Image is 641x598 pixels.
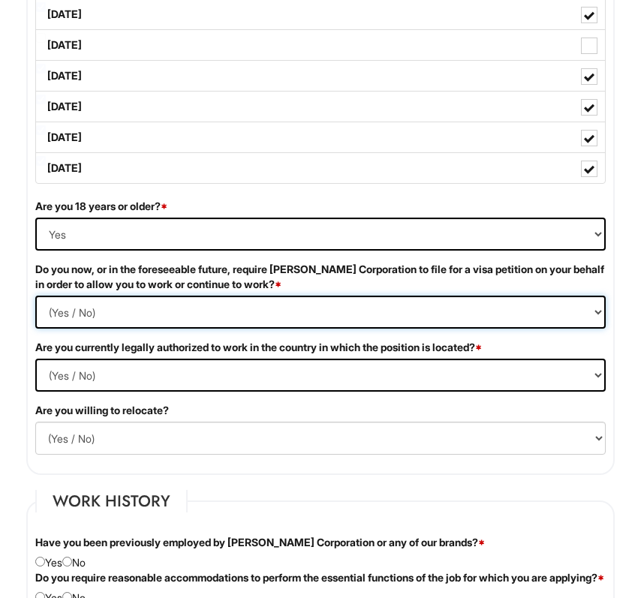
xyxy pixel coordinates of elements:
[35,490,188,512] legend: Work History
[35,422,606,455] select: (Yes / No)
[35,403,169,418] label: Are you willing to relocate?
[35,535,485,550] label: Have you been previously employed by [PERSON_NAME] Corporation or any of our brands?
[36,92,605,122] label: [DATE]
[35,340,482,355] label: Are you currently legally authorized to work in the country in which the position is located?
[36,61,605,91] label: [DATE]
[35,359,606,392] select: (Yes / No)
[36,122,605,152] label: [DATE]
[36,153,605,183] label: [DATE]
[35,218,606,251] select: (Yes / No)
[35,262,606,292] label: Do you now, or in the foreseeable future, require [PERSON_NAME] Corporation to file for a visa pe...
[36,30,605,60] label: [DATE]
[35,199,167,214] label: Are you 18 years or older?
[35,570,604,585] label: Do you require reasonable accommodations to perform the essential functions of the job for which ...
[24,535,617,570] div: Yes No
[35,296,606,329] select: (Yes / No)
